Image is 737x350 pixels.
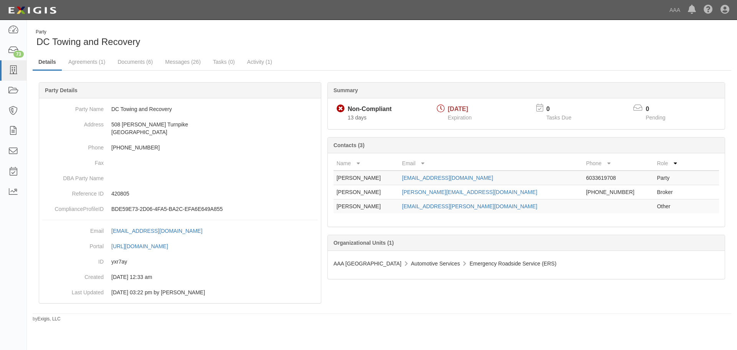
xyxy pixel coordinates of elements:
b: Summary [334,87,358,93]
dt: ID [42,254,104,265]
a: Details [33,54,62,71]
div: Non-Compliant [348,105,392,114]
dd: DC Towing and Recovery [42,101,318,117]
span: Emergency Roadside Service (ERS) [469,260,556,267]
span: [DATE] [448,106,468,112]
b: Party Details [45,87,78,93]
span: Automotive Services [411,260,460,267]
a: Messages (26) [159,54,207,70]
dd: 508 [PERSON_NAME] Turnpike [GEOGRAPHIC_DATA] [42,117,318,140]
span: Pending [646,114,665,121]
p: 420805 [111,190,318,197]
dt: DBA Party Name [42,171,104,182]
td: Other [654,199,688,214]
img: logo-5460c22ac91f19d4615b14bd174203de0afe785f0fc80cf4dbbc73dc1793850b.png [6,3,59,17]
dt: Party Name [42,101,104,113]
p: BDE59E73-2D06-4FA5-BA2C-EFA6E649A855 [111,205,318,213]
dt: Last Updated [42,285,104,296]
a: [EMAIL_ADDRESS][PERSON_NAME][DOMAIN_NAME] [402,203,537,209]
dt: Email [42,223,104,235]
td: [PERSON_NAME] [334,185,399,199]
dt: Phone [42,140,104,151]
th: Phone [583,156,654,171]
dd: yxr7ay [42,254,318,269]
td: Party [654,171,688,185]
a: Documents (6) [112,54,159,70]
p: 0 [546,105,581,114]
th: Role [654,156,688,171]
span: Tasks Due [546,114,571,121]
dt: ComplianceProfileID [42,201,104,213]
a: [EMAIL_ADDRESS][DOMAIN_NAME] [111,228,211,234]
div: 73 [13,51,24,58]
p: 0 [646,105,675,114]
dt: Reference ID [42,186,104,197]
dd: 04/15/2024 03:22 pm by Benjamin Tully [42,285,318,300]
th: Name [334,156,399,171]
a: AAA [666,2,684,18]
i: Non-Compliant [337,105,345,113]
td: [PHONE_NUMBER] [583,185,654,199]
td: [PERSON_NAME] [334,199,399,214]
a: Agreements (1) [63,54,111,70]
dt: Fax [42,155,104,167]
b: Organizational Units (1) [334,240,394,246]
td: 6033619708 [583,171,654,185]
a: Activity (1) [241,54,278,70]
span: Expiration [448,114,472,121]
span: Since 10/01/2025 [348,114,367,121]
dt: Created [42,269,104,281]
div: DC Towing and Recovery [33,29,376,48]
span: DC Towing and Recovery [36,36,140,47]
div: [EMAIL_ADDRESS][DOMAIN_NAME] [111,227,202,235]
b: Contacts (3) [334,142,365,148]
small: by [33,316,61,322]
a: [EMAIL_ADDRESS][DOMAIN_NAME] [402,175,493,181]
td: [PERSON_NAME] [334,171,399,185]
span: AAA [GEOGRAPHIC_DATA] [334,260,402,267]
dt: Portal [42,239,104,250]
dd: [PHONE_NUMBER] [42,140,318,155]
i: Help Center - Complianz [704,5,713,15]
a: Exigis, LLC [38,316,61,322]
a: Tasks (0) [207,54,241,70]
td: Broker [654,185,688,199]
dt: Address [42,117,104,128]
dd: 03/10/2023 12:33 am [42,269,318,285]
th: Email [399,156,583,171]
a: [URL][DOMAIN_NAME] [111,243,177,249]
div: Party [36,29,140,35]
a: [PERSON_NAME][EMAIL_ADDRESS][DOMAIN_NAME] [402,189,537,195]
